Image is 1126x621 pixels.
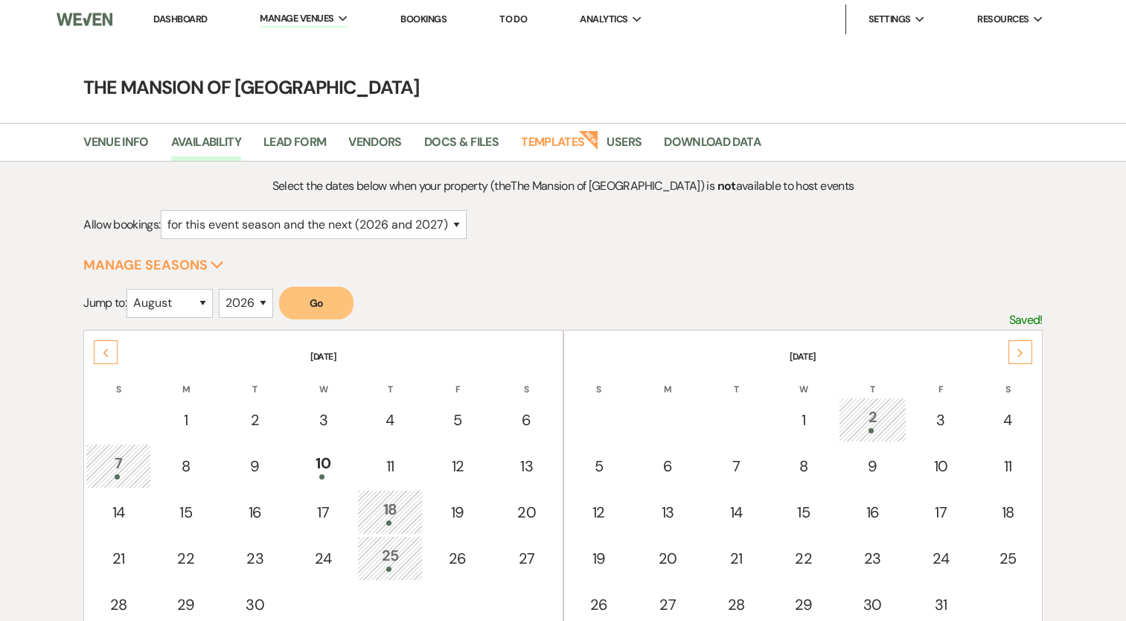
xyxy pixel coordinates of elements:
[869,12,911,27] span: Settings
[161,501,211,523] div: 15
[86,332,560,363] th: [DATE]
[778,409,829,431] div: 1
[279,287,354,319] button: Go
[717,178,736,194] strong: not
[57,4,112,35] img: Weven Logo
[778,501,829,523] div: 15
[574,501,624,523] div: 12
[642,547,694,570] div: 20
[574,593,624,616] div: 26
[290,365,356,396] th: W
[664,133,761,161] a: Download Data
[493,365,561,396] th: S
[847,593,899,616] div: 30
[580,12,627,27] span: Analytics
[424,133,499,161] a: Docs & Files
[847,547,899,570] div: 23
[642,501,694,523] div: 13
[400,13,447,25] a: Bookings
[703,365,769,396] th: T
[83,295,127,310] span: Jump to:
[229,409,281,431] div: 2
[83,133,149,161] a: Venue Info
[501,409,553,431] div: 6
[357,365,423,396] th: T
[521,133,584,161] a: Templates
[161,593,211,616] div: 29
[432,409,483,431] div: 5
[298,409,348,431] div: 3
[365,544,415,572] div: 25
[778,455,829,477] div: 8
[1009,310,1043,330] p: Saved!
[711,455,761,477] div: 7
[153,365,220,396] th: M
[983,409,1032,431] div: 4
[161,455,211,477] div: 8
[203,176,923,196] p: Select the dates below when your property (the The Mansion of [GEOGRAPHIC_DATA] ) is available to...
[983,547,1032,570] div: 25
[916,455,965,477] div: 10
[847,501,899,523] div: 16
[161,547,211,570] div: 22
[229,593,281,616] div: 30
[229,501,281,523] div: 16
[161,409,211,431] div: 1
[28,74,1099,101] h4: The Mansion of [GEOGRAPHIC_DATA]
[916,409,965,431] div: 3
[94,547,143,570] div: 21
[83,217,160,232] span: Allow bookings:
[839,365,907,396] th: T
[778,547,829,570] div: 22
[847,455,899,477] div: 9
[847,406,899,433] div: 2
[642,455,694,477] div: 6
[579,129,600,150] strong: New
[977,12,1029,27] span: Resources
[975,365,1040,396] th: S
[770,365,837,396] th: W
[153,13,207,25] a: Dashboard
[424,365,491,396] th: F
[432,501,483,523] div: 19
[298,452,348,480] div: 10
[298,501,348,523] div: 17
[916,501,965,523] div: 17
[711,547,761,570] div: 21
[94,501,143,523] div: 14
[501,455,553,477] div: 13
[574,547,624,570] div: 19
[566,332,1040,363] th: [DATE]
[263,133,326,161] a: Lead Form
[365,409,415,431] div: 4
[983,501,1032,523] div: 18
[711,501,761,523] div: 14
[432,455,483,477] div: 12
[642,593,694,616] div: 27
[298,547,348,570] div: 24
[365,498,415,526] div: 18
[348,133,402,161] a: Vendors
[229,547,281,570] div: 23
[778,593,829,616] div: 29
[86,365,151,396] th: S
[94,593,143,616] div: 28
[633,365,702,396] th: M
[83,258,224,272] button: Manage Seasons
[908,365,973,396] th: F
[229,455,281,477] div: 9
[983,455,1032,477] div: 11
[607,133,642,161] a: Users
[501,501,553,523] div: 20
[171,133,241,161] a: Availability
[916,593,965,616] div: 31
[94,452,143,480] div: 7
[711,593,761,616] div: 28
[574,455,624,477] div: 5
[566,365,633,396] th: S
[221,365,290,396] th: T
[916,547,965,570] div: 24
[432,547,483,570] div: 26
[499,13,527,25] a: To Do
[260,11,333,26] span: Manage Venues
